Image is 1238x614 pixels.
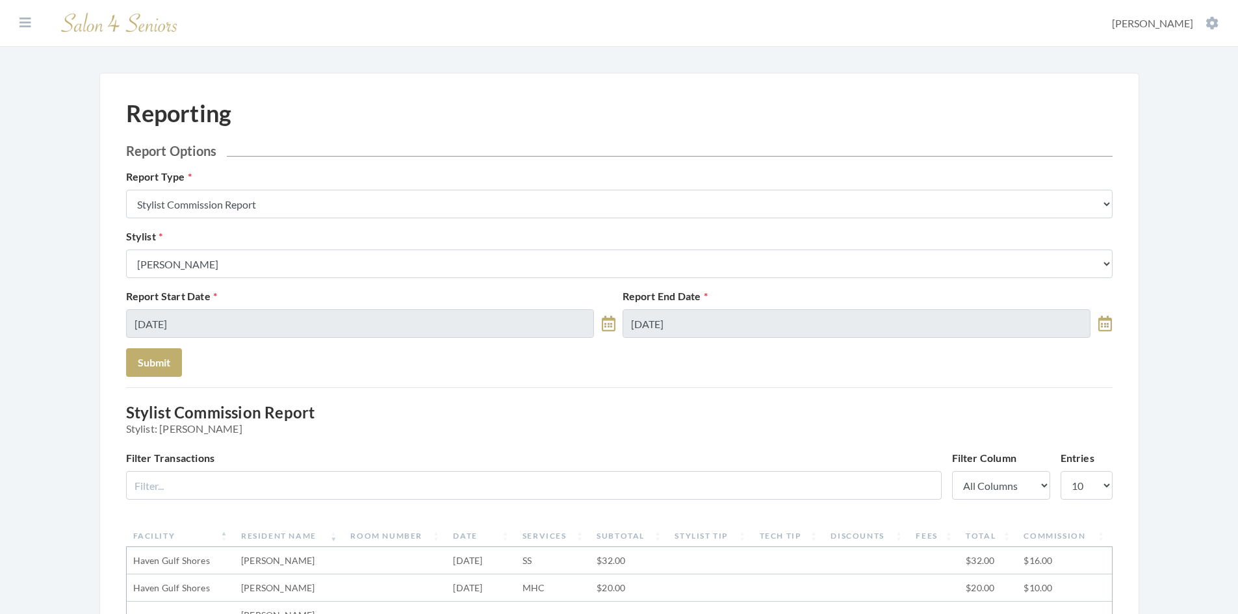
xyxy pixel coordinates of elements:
th: Services: activate to sort column ascending [516,525,591,547]
th: Stylist Tip: activate to sort column ascending [668,525,753,547]
td: $20.00 [590,574,668,602]
label: Report Start Date [126,288,218,304]
th: Commission: activate to sort column ascending [1017,525,1111,547]
input: Select Date [126,309,595,338]
a: toggle [1098,309,1112,338]
img: Salon 4 Seniors [55,8,185,38]
th: Tech Tip: activate to sort column ascending [753,525,825,547]
input: Select Date [623,309,1091,338]
th: Facility: activate to sort column descending [127,525,235,547]
th: Date: activate to sort column ascending [446,525,515,547]
input: Filter... [126,471,942,500]
td: $32.00 [959,547,1017,574]
a: toggle [602,309,615,338]
label: Filter Transactions [126,450,215,466]
td: [DATE] [446,574,515,602]
th: Subtotal: activate to sort column ascending [590,525,668,547]
td: MHC [516,574,591,602]
button: Submit [126,348,182,377]
td: $10.00 [1017,574,1111,602]
h3: Stylist Commission Report [126,403,1113,435]
td: $16.00 [1017,547,1111,574]
label: Filter Column [952,450,1017,466]
th: Fees: activate to sort column ascending [909,525,959,547]
label: Stylist [126,229,163,244]
label: Report End Date [623,288,708,304]
h1: Reporting [126,99,232,127]
button: [PERSON_NAME] [1108,16,1222,31]
td: Haven Gulf Shores [127,574,235,602]
td: SS [516,547,591,574]
th: Total: activate to sort column ascending [959,525,1017,547]
td: [DATE] [446,547,515,574]
td: [PERSON_NAME] [235,574,344,602]
label: Entries [1061,450,1094,466]
th: Discounts: activate to sort column ascending [824,525,909,547]
th: Room Number: activate to sort column ascending [344,525,446,547]
td: Haven Gulf Shores [127,547,235,574]
th: Resident Name: activate to sort column ascending [235,525,344,547]
td: [PERSON_NAME] [235,547,344,574]
h2: Report Options [126,143,1113,159]
td: $32.00 [590,547,668,574]
span: Stylist: [PERSON_NAME] [126,422,1113,435]
label: Report Type [126,169,192,185]
td: $20.00 [959,574,1017,602]
span: [PERSON_NAME] [1112,17,1193,29]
